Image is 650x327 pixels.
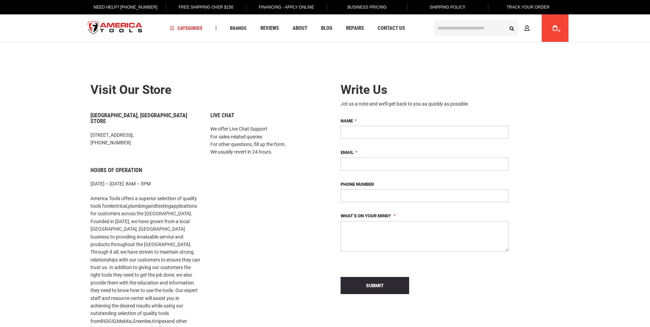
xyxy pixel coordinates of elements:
a: Makita [117,318,132,324]
a: Categories [167,24,206,33]
span: Shipping Policy [430,5,466,10]
a: testing [156,203,171,209]
div: Jot us a note and we’ll get back to you as quickly as possible. [341,100,508,107]
span: Categories [170,26,203,31]
h6: Hours of Operation [90,167,200,173]
span: What’s on your mind? [341,213,391,218]
img: America Tools [82,15,148,41]
p: We offer Live Chat Support For sales-related queries For other questions, fill up the form. We us... [210,125,320,156]
a: Repairs [343,24,367,33]
span: Submit [366,283,384,288]
a: plumbing [128,203,148,209]
a: Knipex [152,318,167,324]
span: Email [341,150,354,155]
a: Reviews [257,24,282,33]
span: Blog [321,26,332,31]
p: [DATE] – [DATE]: 8AM – 5PM [90,180,200,187]
span: Brands [230,26,247,31]
p: [STREET_ADDRESS], [PHONE_NUMBER] [90,131,200,147]
span: Reviews [260,26,279,31]
h6: [GEOGRAPHIC_DATA], [GEOGRAPHIC_DATA] Store [90,112,200,124]
span: Repairs [346,26,364,31]
button: Submit [341,277,409,294]
a: RIDGID [101,318,116,324]
span: Contact Us [378,26,405,31]
button: Search [505,22,518,35]
h6: Live Chat [210,112,320,119]
h2: Visit our store [90,83,320,97]
span: Write Us [341,83,388,97]
a: electrical [108,203,127,209]
a: Greenlee [133,318,151,324]
a: Contact Us [375,24,408,33]
a: 0 [549,14,562,42]
a: Blog [318,24,335,33]
a: store logo [82,15,148,41]
span: About [293,26,307,31]
span: 0 [559,29,561,33]
span: Name [341,118,353,123]
span: Phone Number [341,182,374,187]
a: About [290,24,310,33]
a: Brands [227,24,250,33]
